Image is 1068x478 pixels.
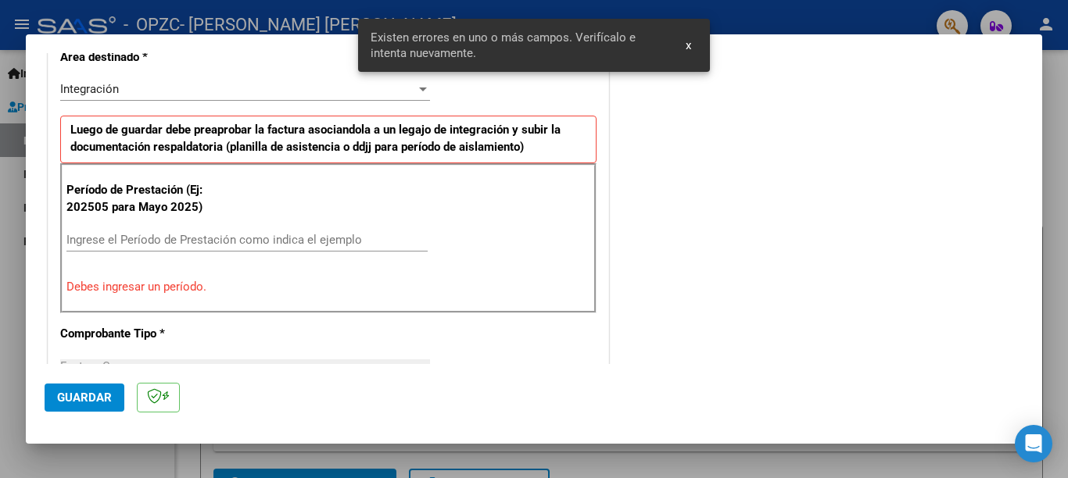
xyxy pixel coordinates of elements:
[66,278,590,296] p: Debes ingresar un período.
[1015,425,1052,462] div: Open Intercom Messenger
[60,82,119,96] span: Integración
[57,391,112,405] span: Guardar
[45,383,124,412] button: Guardar
[60,359,110,373] span: Factura C
[673,31,704,59] button: x
[66,181,224,216] p: Período de Prestación (Ej: 202505 para Mayo 2025)
[60,48,221,66] p: Area destinado *
[70,123,561,155] strong: Luego de guardar debe preaprobar la factura asociandola a un legajo de integración y subir la doc...
[60,325,221,343] p: Comprobante Tipo *
[686,38,691,52] span: x
[371,30,668,61] span: Existen errores en uno o más campos. Verifícalo e intenta nuevamente.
